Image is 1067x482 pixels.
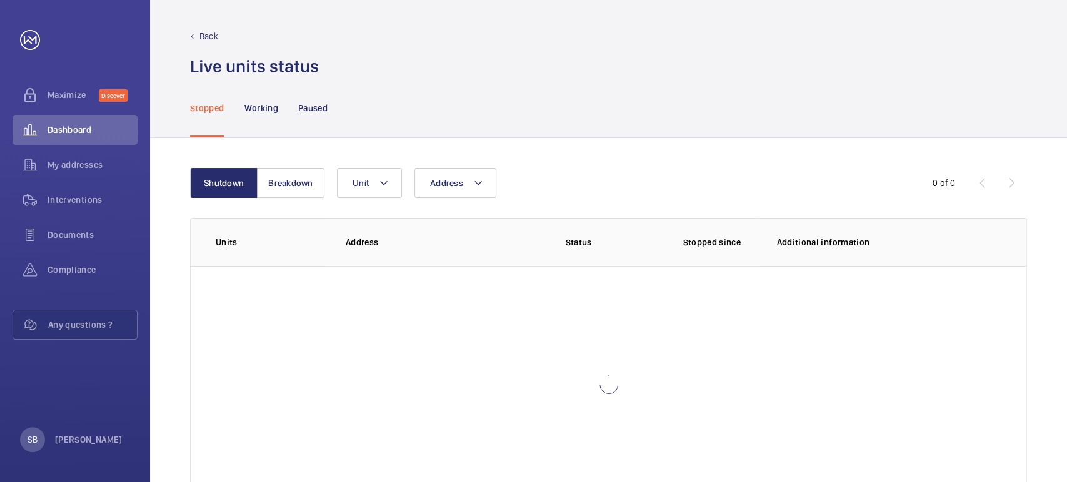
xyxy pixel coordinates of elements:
[933,177,955,189] div: 0 of 0
[430,178,463,188] span: Address
[190,102,224,114] p: Stopped
[48,229,138,241] span: Documents
[503,236,654,248] p: Status
[257,168,324,198] button: Breakdown
[244,102,278,114] p: Working
[298,102,328,114] p: Paused
[190,55,319,78] h1: Live units status
[48,318,137,331] span: Any questions ?
[337,168,402,198] button: Unit
[99,89,128,102] span: Discover
[353,178,369,188] span: Unit
[776,236,1001,248] p: Additional information
[28,433,38,446] p: SB
[48,124,138,136] span: Dashboard
[216,236,326,248] p: Units
[346,236,494,248] p: Address
[199,30,218,42] p: Back
[55,433,123,446] p: [PERSON_NAME]
[190,168,258,198] button: Shutdown
[414,168,496,198] button: Address
[48,263,138,276] span: Compliance
[48,89,99,101] span: Maximize
[48,194,138,206] span: Interventions
[683,236,756,248] p: Stopped since
[48,159,138,171] span: My addresses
